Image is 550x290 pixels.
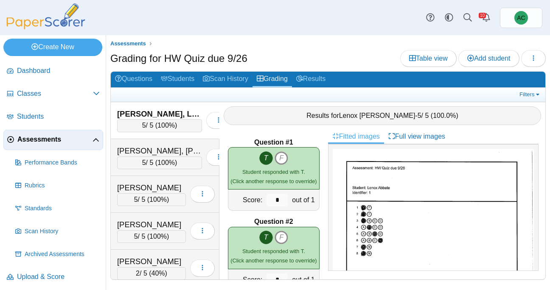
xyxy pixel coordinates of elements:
[12,198,103,219] a: Standards
[117,109,202,120] div: [PERSON_NAME], Lenox
[110,51,247,66] h1: Grading for HW Quiz due 9/26
[17,66,100,75] span: Dashboard
[228,190,264,210] div: Score:
[409,55,448,62] span: Table view
[142,159,146,166] span: 5
[152,270,165,277] span: 40%
[108,39,148,49] a: Assessments
[111,72,157,87] a: Questions
[290,190,319,210] div: out of 1
[3,3,88,29] img: PaperScorer
[12,176,103,196] a: Rubrics
[339,112,415,119] span: Lenox [PERSON_NAME]
[254,217,293,226] b: Question #2
[242,248,305,254] span: Student responded with T.
[142,122,146,129] span: 5
[500,8,542,28] a: Andrew Christman
[17,89,93,98] span: Classes
[25,181,100,190] span: Rubrics
[517,90,543,99] a: Filters
[117,182,186,193] div: [PERSON_NAME]
[514,11,528,25] span: Andrew Christman
[292,72,330,87] a: Results
[3,61,103,81] a: Dashboard
[134,196,138,203] span: 5
[3,267,103,287] a: Upload & Score
[242,169,305,175] span: Student responded with T.
[517,15,525,21] span: Andrew Christman
[199,72,253,87] a: Scan History
[12,221,103,242] a: Scan History
[467,55,510,62] span: Add student
[17,272,100,282] span: Upload & Score
[149,196,167,203] span: 100%
[275,151,288,165] i: F
[110,40,146,47] span: Assessments
[477,8,496,27] a: Alerts
[12,244,103,265] a: Archived Assessments
[134,233,138,240] span: 5
[224,106,541,125] div: Results for - / 5 ( )
[230,169,317,184] small: (Click another response to override)
[136,270,140,277] span: 2
[259,231,273,244] i: T
[17,112,100,121] span: Students
[418,112,421,119] span: 5
[117,267,186,280] div: / 5 ( )
[400,50,457,67] a: Table view
[25,204,100,213] span: Standards
[117,256,186,267] div: [PERSON_NAME]
[433,112,456,119] span: 100.0%
[230,248,317,264] small: (Click another response to override)
[117,193,186,206] div: / 5 ( )
[157,72,199,87] a: Students
[384,129,449,144] a: Full view images
[25,159,100,167] span: Performance Bands
[117,145,202,156] div: [PERSON_NAME], [PERSON_NAME] [PERSON_NAME]
[275,231,288,244] i: F
[3,84,103,104] a: Classes
[458,50,519,67] a: Add student
[259,151,273,165] i: T
[3,23,88,31] a: PaperScorer
[117,230,186,243] div: / 5 ( )
[12,153,103,173] a: Performance Bands
[3,130,103,150] a: Assessments
[117,156,202,169] div: / 5 ( )
[17,135,93,144] span: Assessments
[254,138,293,147] b: Question #1
[157,159,175,166] span: 100%
[25,250,100,259] span: Archived Assessments
[149,233,167,240] span: 100%
[25,227,100,236] span: Scan History
[117,219,186,230] div: [PERSON_NAME]
[290,269,319,290] div: out of 1
[228,269,264,290] div: Score:
[253,72,292,87] a: Grading
[157,122,175,129] span: 100%
[328,129,384,144] a: Fitted images
[117,119,202,132] div: / 5 ( )
[3,39,102,56] a: Create New
[3,107,103,127] a: Students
